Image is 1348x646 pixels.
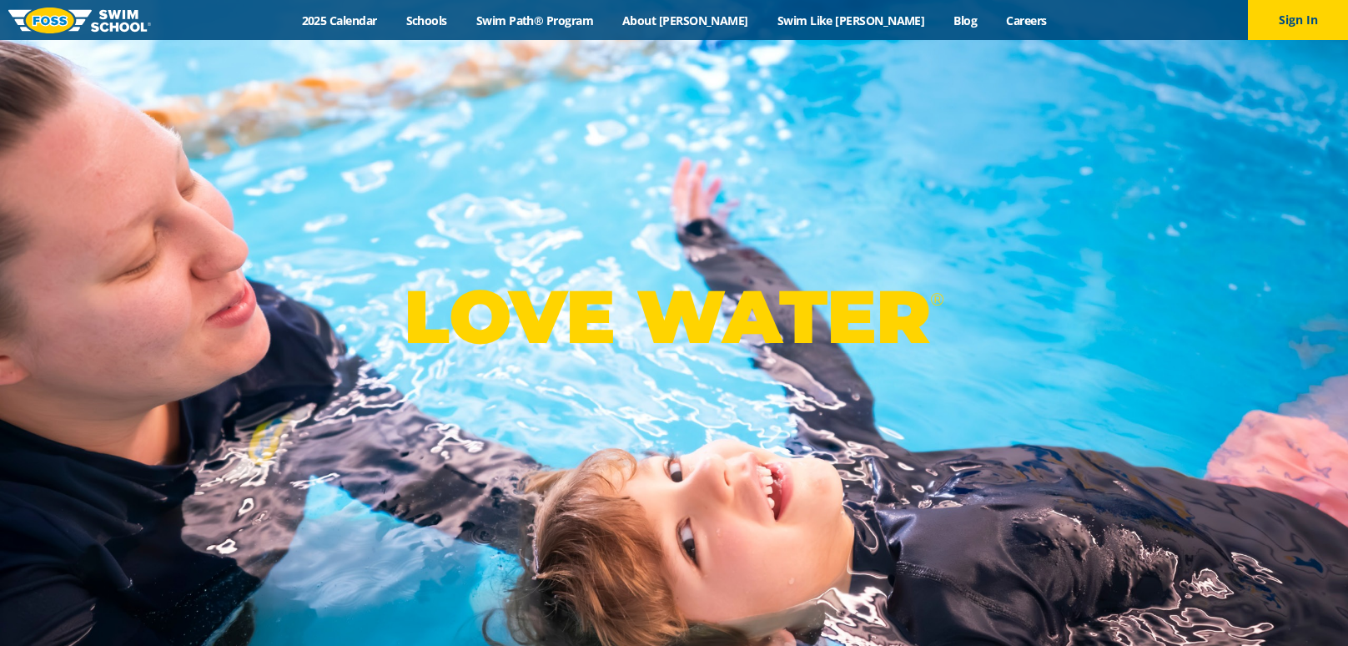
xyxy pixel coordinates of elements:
[939,13,992,28] a: Blog
[930,289,943,310] sup: ®
[992,13,1061,28] a: Careers
[762,13,939,28] a: Swim Like [PERSON_NAME]
[404,272,943,361] p: LOVE WATER
[608,13,763,28] a: About [PERSON_NAME]
[8,8,151,33] img: FOSS Swim School Logo
[391,13,461,28] a: Schools
[287,13,391,28] a: 2025 Calendar
[461,13,607,28] a: Swim Path® Program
